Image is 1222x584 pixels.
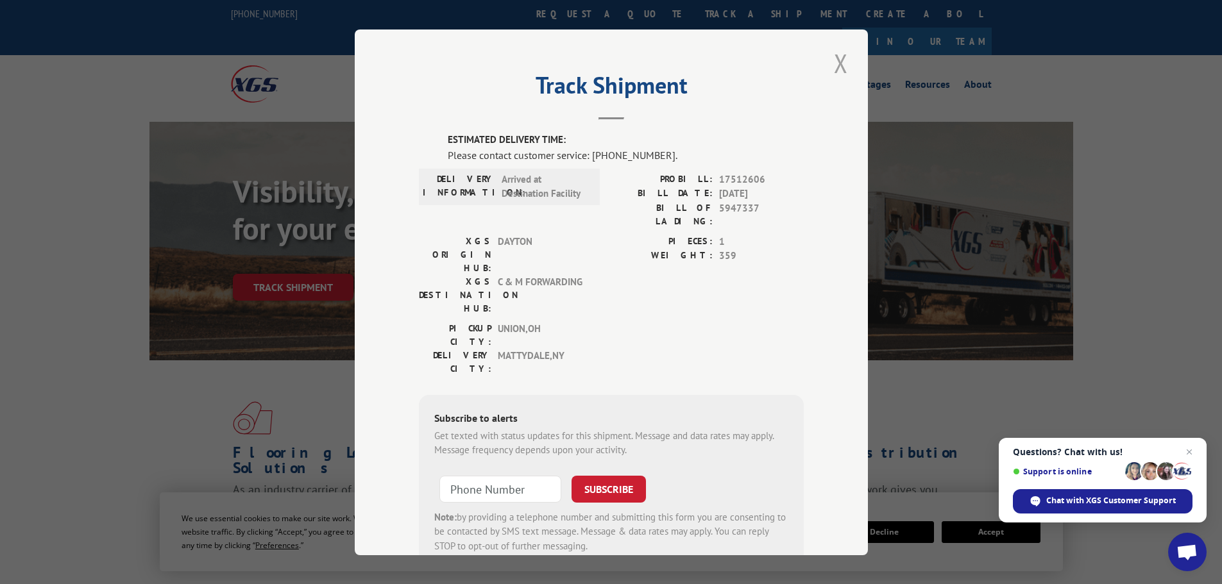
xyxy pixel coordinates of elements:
span: Chat with XGS Customer Support [1013,489,1192,513]
span: 5947337 [719,201,804,228]
span: Chat with XGS Customer Support [1046,495,1176,506]
a: Open chat [1168,533,1207,571]
label: BILL OF LADING: [611,201,713,228]
span: [DATE] [719,187,804,201]
span: UNION , OH [498,321,584,348]
label: PIECES: [611,234,713,249]
span: DAYTON [498,234,584,274]
span: C & M FORWARDING [498,274,584,315]
div: Please contact customer service: [PHONE_NUMBER]. [448,147,804,162]
label: WEIGHT: [611,249,713,263]
span: 17512606 [719,172,804,187]
label: BILL DATE: [611,187,713,201]
strong: Note: [434,510,457,522]
input: Phone Number [439,475,561,502]
span: Questions? Chat with us! [1013,447,1192,457]
button: Close modal [830,46,852,81]
span: 359 [719,249,804,263]
label: ESTIMATED DELIVERY TIME: [448,133,804,147]
div: by providing a telephone number and submitting this form you are consenting to be contacted by SM... [434,510,788,553]
label: PROBILL: [611,172,713,187]
div: Subscribe to alerts [434,410,788,428]
label: PICKUP CITY: [419,321,491,348]
button: SUBSCRIBE [572,475,646,502]
h2: Track Shipment [419,76,804,101]
span: Support is online [1013,467,1121,476]
label: XGS DESTINATION HUB: [419,274,491,315]
label: XGS ORIGIN HUB: [419,234,491,274]
span: Arrived at Destination Facility [502,172,588,201]
label: DELIVERY INFORMATION: [423,172,495,201]
span: MATTYDALE , NY [498,348,584,375]
div: Get texted with status updates for this shipment. Message and data rates may apply. Message frequ... [434,428,788,457]
label: DELIVERY CITY: [419,348,491,375]
span: 1 [719,234,804,249]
